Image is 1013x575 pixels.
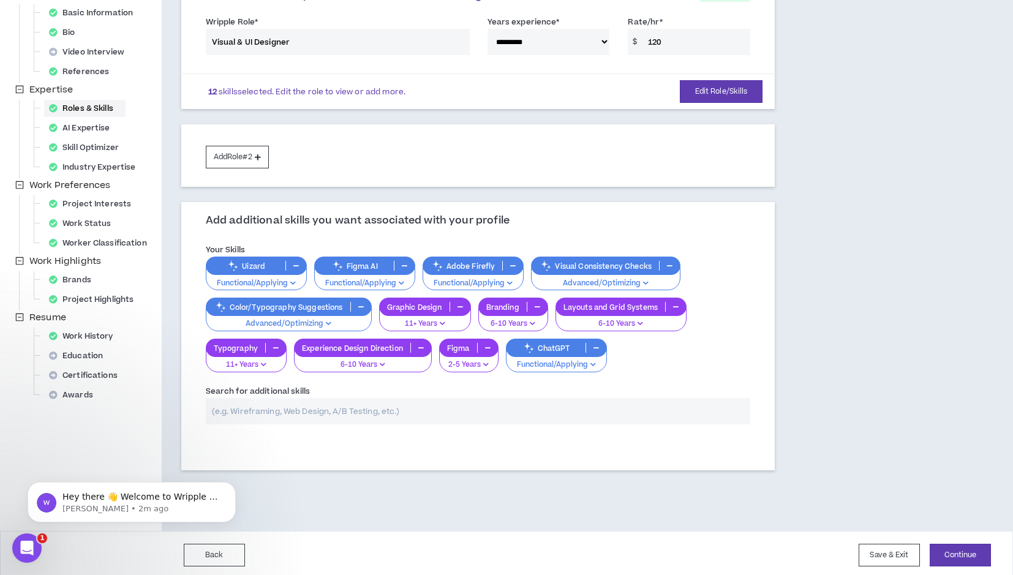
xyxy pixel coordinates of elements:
[479,303,527,312] p: Branding
[206,349,287,372] button: 11+ Years
[208,86,217,97] b: 12
[206,303,350,312] p: Color/Typography Suggestions
[447,359,491,370] p: 2-5 Years
[295,344,410,353] p: Experience Design Direction
[506,344,586,353] p: ChatGPT
[15,257,24,265] span: minus-square
[12,533,42,563] iframe: Intercom live chat
[423,268,524,291] button: Functional/Applying
[214,278,299,289] p: Functional/Applying
[44,43,137,61] div: Video Interview
[214,318,364,329] p: Advanced/Optimizing
[379,308,471,331] button: 11+ Years
[294,349,432,372] button: 6-10 Years
[15,181,24,189] span: minus-square
[44,119,122,137] div: AI Expertise
[440,344,477,353] p: Figma
[206,344,265,353] p: Typography
[859,544,920,566] button: Save & Exit
[431,278,516,289] p: Functional/Applying
[556,303,665,312] p: Layouts and Grid Systems
[423,261,503,271] p: Adobe Firefly
[206,308,372,331] button: Advanced/Optimizing
[44,4,145,21] div: Basic Information
[29,255,101,268] span: Work Highlights
[514,359,599,370] p: Functional/Applying
[206,240,245,260] label: Your Skills
[184,544,245,566] button: Back
[44,139,131,156] div: Skill Optimizer
[206,261,285,271] p: Uizard
[15,85,24,94] span: minus-square
[9,456,254,542] iframe: Intercom notifications message
[380,303,450,312] p: Graphic Design
[302,359,424,370] p: 6-10 Years
[563,318,679,329] p: 6-10 Years
[44,63,121,80] div: References
[315,261,394,271] p: Figma AI
[44,159,148,176] div: Industry Expertise
[930,544,991,566] button: Continue
[478,308,548,331] button: 6-10 Years
[206,268,307,291] button: Functional/Applying
[214,359,279,370] p: 11+ Years
[539,278,672,289] p: Advanced/Optimizing
[44,291,146,308] div: Project Highlights
[486,318,540,329] p: 6-10 Years
[44,328,126,345] div: Work History
[27,254,104,269] span: Work Highlights
[29,83,73,96] span: Expertise
[44,235,159,252] div: Worker Classification
[27,310,69,325] span: Resume
[29,311,66,324] span: Resume
[15,313,24,321] span: minus-square
[27,83,75,97] span: Expertise
[44,271,104,288] div: Brands
[208,87,405,97] p: skills selected. Edit the role to view or add more.
[555,308,687,331] button: 6-10 Years
[44,347,115,364] div: Education
[44,24,88,41] div: Bio
[322,278,407,289] p: Functional/Applying
[532,261,659,271] p: Visual Consistency Checks
[206,381,310,401] label: Search for additional skills
[439,349,499,372] button: 2-5 Years
[206,398,751,424] input: (e.g. Wireframing, Web Design, A/B Testing, etc.)
[44,195,143,212] div: Project Interests
[206,146,269,168] button: AddRole#2
[314,268,415,291] button: Functional/Applying
[506,349,607,372] button: Functional/Applying
[44,100,126,117] div: Roles & Skills
[387,318,463,329] p: 11+ Years
[44,386,105,404] div: Awards
[27,178,113,193] span: Work Preferences
[29,179,110,192] span: Work Preferences
[531,268,680,291] button: Advanced/Optimizing
[206,214,510,228] h3: Add additional skills you want associated with your profile
[44,215,123,232] div: Work Status
[37,533,47,543] span: 1
[680,80,763,103] button: Edit Role/Skills
[44,367,130,384] div: Certifications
